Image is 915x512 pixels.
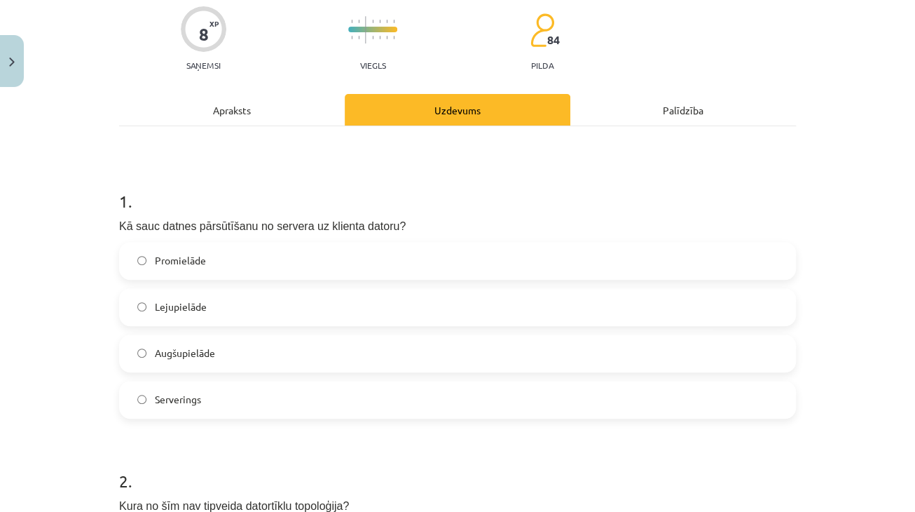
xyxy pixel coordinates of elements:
[119,500,349,512] span: Kura no šīm nav tipveida datortīklu topoloģija?
[209,20,219,27] span: XP
[379,20,380,23] img: icon-short-line-57e1e144782c952c97e751825c79c345078a6d821885a25fce030b3d8c18986b.svg
[372,20,373,23] img: icon-short-line-57e1e144782c952c97e751825c79c345078a6d821885a25fce030b3d8c18986b.svg
[119,447,796,490] h1: 2 .
[181,60,226,70] p: Saņemsi
[137,395,146,404] input: Serverings
[155,299,207,314] span: Lejupielāde
[372,36,373,39] img: icon-short-line-57e1e144782c952c97e751825c79c345078a6d821885a25fce030b3d8c18986b.svg
[119,167,796,210] h1: 1 .
[155,346,215,361] span: Augšupielāde
[379,36,380,39] img: icon-short-line-57e1e144782c952c97e751825c79c345078a6d821885a25fce030b3d8c18986b.svg
[393,36,394,39] img: icon-short-line-57e1e144782c952c97e751825c79c345078a6d821885a25fce030b3d8c18986b.svg
[358,20,359,23] img: icon-short-line-57e1e144782c952c97e751825c79c345078a6d821885a25fce030b3d8c18986b.svg
[137,302,146,311] input: Lejupielāde
[351,36,352,39] img: icon-short-line-57e1e144782c952c97e751825c79c345078a6d821885a25fce030b3d8c18986b.svg
[531,60,553,70] p: pilda
[365,16,366,43] img: icon-long-line-d9ea69661e0d244f92f715978eff75569469978d946b2353a9bb055b3ed8787d.svg
[155,392,201,407] span: Serverings
[358,36,359,39] img: icon-short-line-57e1e144782c952c97e751825c79c345078a6d821885a25fce030b3d8c18986b.svg
[351,20,352,23] img: icon-short-line-57e1e144782c952c97e751825c79c345078a6d821885a25fce030b3d8c18986b.svg
[119,94,345,126] div: Apraksts
[530,13,554,48] img: students-c634bb4e5e11cddfef0936a35e636f08e4e9abd3cc4e673bd6f9a4125e45ecb1.svg
[386,36,387,39] img: icon-short-line-57e1e144782c952c97e751825c79c345078a6d821885a25fce030b3d8c18986b.svg
[137,349,146,358] input: Augšupielāde
[155,253,206,268] span: Promielāde
[547,34,560,46] span: 84
[345,94,570,126] div: Uzdevums
[360,60,386,70] p: Viegls
[386,20,387,23] img: icon-short-line-57e1e144782c952c97e751825c79c345078a6d821885a25fce030b3d8c18986b.svg
[137,256,146,265] input: Promielāde
[199,25,209,44] div: 8
[119,220,406,232] span: Kā sauc datnes pārsūtīšanu no servera uz klienta datoru?
[393,20,394,23] img: icon-short-line-57e1e144782c952c97e751825c79c345078a6d821885a25fce030b3d8c18986b.svg
[9,58,15,67] img: icon-close-lesson-0947bae3869378f0d4975bcd49f059093ad1ed9edebbc8119c70593378902aed.svg
[570,94,796,126] div: Palīdzība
